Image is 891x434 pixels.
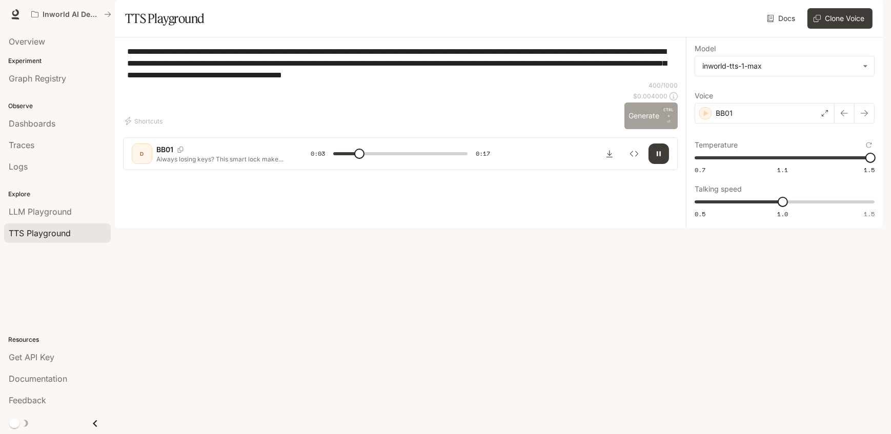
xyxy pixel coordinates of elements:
[695,92,713,99] p: Voice
[624,143,644,164] button: Inspect
[695,141,738,149] p: Temperature
[864,166,875,174] span: 1.5
[125,8,205,29] h1: TTS Playground
[807,8,873,29] button: Clone Voice
[864,210,875,218] span: 1.5
[777,166,788,174] span: 1.1
[695,185,742,193] p: Talking speed
[716,108,733,118] p: BB01
[695,56,874,76] div: inworld-tts-1-max
[702,61,858,71] div: inworld-tts-1-max
[695,166,705,174] span: 0.7
[43,10,100,19] p: Inworld AI Demos
[663,107,674,119] p: CTRL +
[599,143,620,164] button: Download audio
[863,139,875,151] button: Reset to default
[311,149,325,159] span: 0:03
[695,210,705,218] span: 0.5
[777,210,788,218] span: 1.0
[476,149,490,159] span: 0:17
[765,8,799,29] a: Docs
[633,92,667,100] p: $ 0.004000
[123,113,167,129] button: Shortcuts
[156,155,286,163] p: ​​Always losing keys? This smart lock makes life simple. Unlock with your fingerprint—fast, no mo...
[27,4,116,25] button: All workspaces
[663,107,674,125] p: ⏎
[649,81,678,90] p: 400 / 1000
[695,45,716,52] p: Model
[156,144,173,155] p: BB01
[624,102,678,129] button: GenerateCTRL +⏎
[173,147,188,153] button: Copy Voice ID
[134,146,150,162] div: D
